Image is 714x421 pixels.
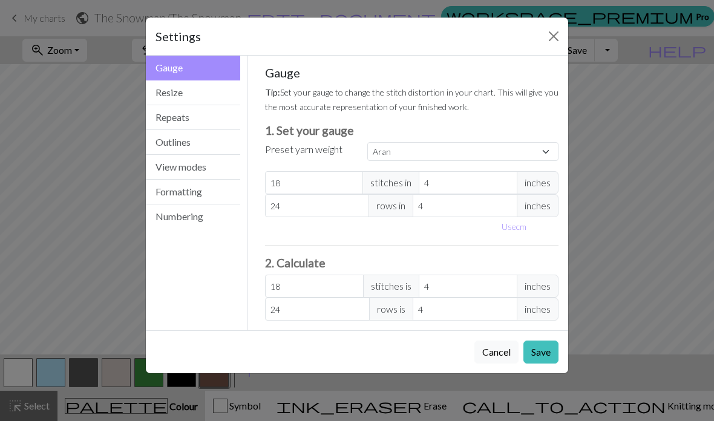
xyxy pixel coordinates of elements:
[517,275,558,298] span: inches
[146,155,240,180] button: View modes
[362,171,419,194] span: stitches in
[265,87,558,112] small: Set your gauge to change the stitch distortion in your chart. This will give you the most accurat...
[369,298,413,321] span: rows is
[146,180,240,204] button: Formatting
[265,123,559,137] h3: 1. Set your gauge
[146,80,240,105] button: Resize
[146,105,240,130] button: Repeats
[517,171,558,194] span: inches
[368,194,413,217] span: rows in
[496,217,532,236] button: Usecm
[544,27,563,46] button: Close
[146,130,240,155] button: Outlines
[265,87,280,97] strong: Tip:
[146,204,240,229] button: Numbering
[474,341,519,364] button: Cancel
[523,341,558,364] button: Save
[265,65,559,80] h5: Gauge
[517,298,558,321] span: inches
[265,256,559,270] h3: 2. Calculate
[517,194,558,217] span: inches
[146,56,240,80] button: Gauge
[265,142,342,157] label: Preset yarn weight
[156,27,201,45] h5: Settings
[363,275,419,298] span: stitches is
